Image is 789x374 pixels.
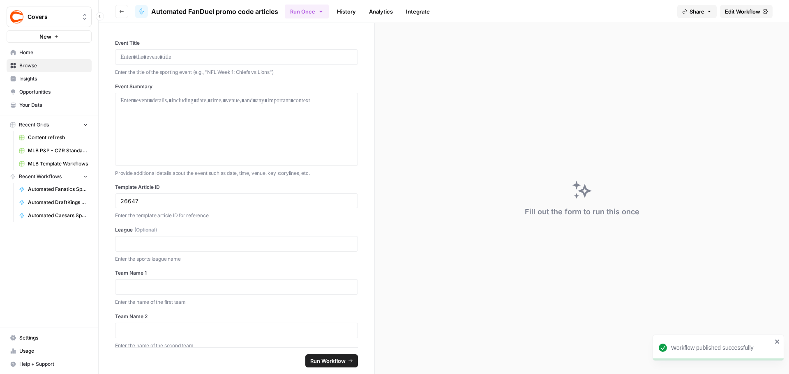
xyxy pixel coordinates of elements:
label: Team Name 1 [115,269,358,277]
span: Help + Support [19,360,88,368]
a: Insights [7,72,92,85]
span: Recent Grids [19,121,49,128]
a: Your Data [7,99,92,112]
span: Automated FanDuel promo code articles [151,7,278,16]
a: Analytics [364,5,398,18]
span: Insights [19,75,88,83]
span: Browse [19,62,88,69]
span: Share [690,7,704,16]
span: MLB P&P - CZR Standard (Production) Grid [28,147,88,154]
a: Automated DraftKings promo code articles [15,196,92,209]
span: Your Data [19,101,88,109]
label: League [115,226,358,234]
span: MLB Template Workflows [28,160,88,167]
button: Recent Grids [7,119,92,131]
span: Recent Workflows [19,173,62,180]
a: Automated FanDuel promo code articles [135,5,278,18]
p: Enter the name of the second team [115,342,358,350]
span: Covers [28,13,77,21]
label: Team Name 2 [115,313,358,320]
button: Help + Support [7,358,92,371]
a: Integrate [401,5,435,18]
button: Run Workflow [305,354,358,367]
a: Usage [7,344,92,358]
a: Automated Fanatics Sportsbook promo articles [15,183,92,196]
a: MLB Template Workflows [15,157,92,170]
span: Opportunities [19,88,88,96]
span: Automated Fanatics Sportsbook promo articles [28,186,88,193]
span: Home [19,49,88,56]
div: Fill out the form to run this once [525,206,639,218]
button: Recent Workflows [7,170,92,183]
a: Settings [7,331,92,344]
a: Automated Caesars Sportsbook promo code articles [15,209,92,222]
a: Home [7,46,92,59]
p: Enter the name of the first team [115,298,358,306]
span: Automated Caesars Sportsbook promo code articles [28,212,88,219]
button: Share [677,5,717,18]
button: close [775,338,780,345]
a: Content refresh [15,131,92,144]
button: New [7,30,92,43]
p: Enter the sports league name [115,255,358,263]
p: Provide additional details about the event such as date, time, venue, key storylines, etc. [115,169,358,177]
div: Workflow published successfully [671,344,772,352]
p: Enter the template article ID for reference [115,211,358,220]
span: (Optional) [134,226,157,234]
span: Edit Workflow [725,7,760,16]
span: New [39,32,51,41]
button: Workspace: Covers [7,7,92,27]
span: Automated DraftKings promo code articles [28,199,88,206]
span: Usage [19,347,88,355]
a: History [332,5,361,18]
a: Browse [7,59,92,72]
span: Settings [19,334,88,342]
button: Run Once [285,5,329,18]
a: Opportunities [7,85,92,99]
a: MLB P&P - CZR Standard (Production) Grid [15,144,92,157]
a: Edit Workflow [720,5,773,18]
span: Run Workflow [310,357,346,365]
span: Content refresh [28,134,88,141]
label: Event Title [115,39,358,47]
label: Template Article ID [115,184,358,191]
img: Covers Logo [9,9,24,24]
p: Enter the title of the sporting event (e.g., "NFL Week 1: Chiefs vs Lions") [115,68,358,76]
label: Event Summary [115,83,358,90]
input: 26647 [120,197,353,204]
